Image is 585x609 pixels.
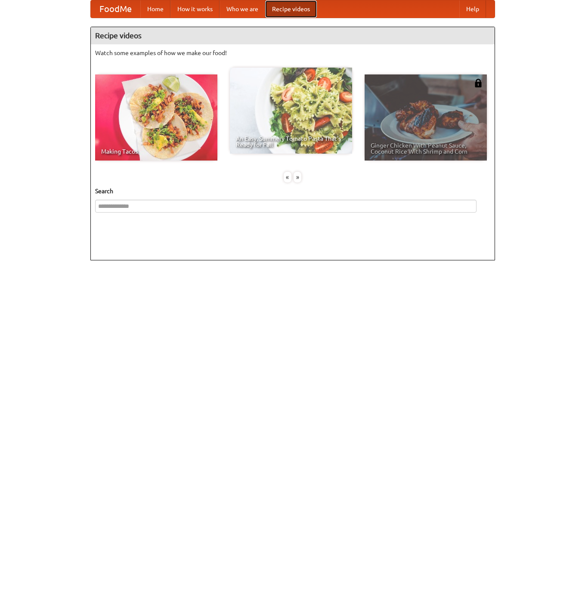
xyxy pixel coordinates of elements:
div: « [284,172,291,182]
div: » [294,172,301,182]
span: An Easy, Summery Tomato Pasta That's Ready for Fall [236,136,346,148]
a: Making Tacos [95,74,217,161]
a: Who we are [220,0,265,18]
span: Making Tacos [101,148,211,155]
img: 483408.png [474,79,483,87]
a: How it works [170,0,220,18]
a: Home [140,0,170,18]
h5: Search [95,187,490,195]
a: Help [459,0,486,18]
p: Watch some examples of how we make our food! [95,49,490,57]
a: FoodMe [91,0,140,18]
a: An Easy, Summery Tomato Pasta That's Ready for Fall [230,68,352,154]
a: Recipe videos [265,0,317,18]
h4: Recipe videos [91,27,495,44]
